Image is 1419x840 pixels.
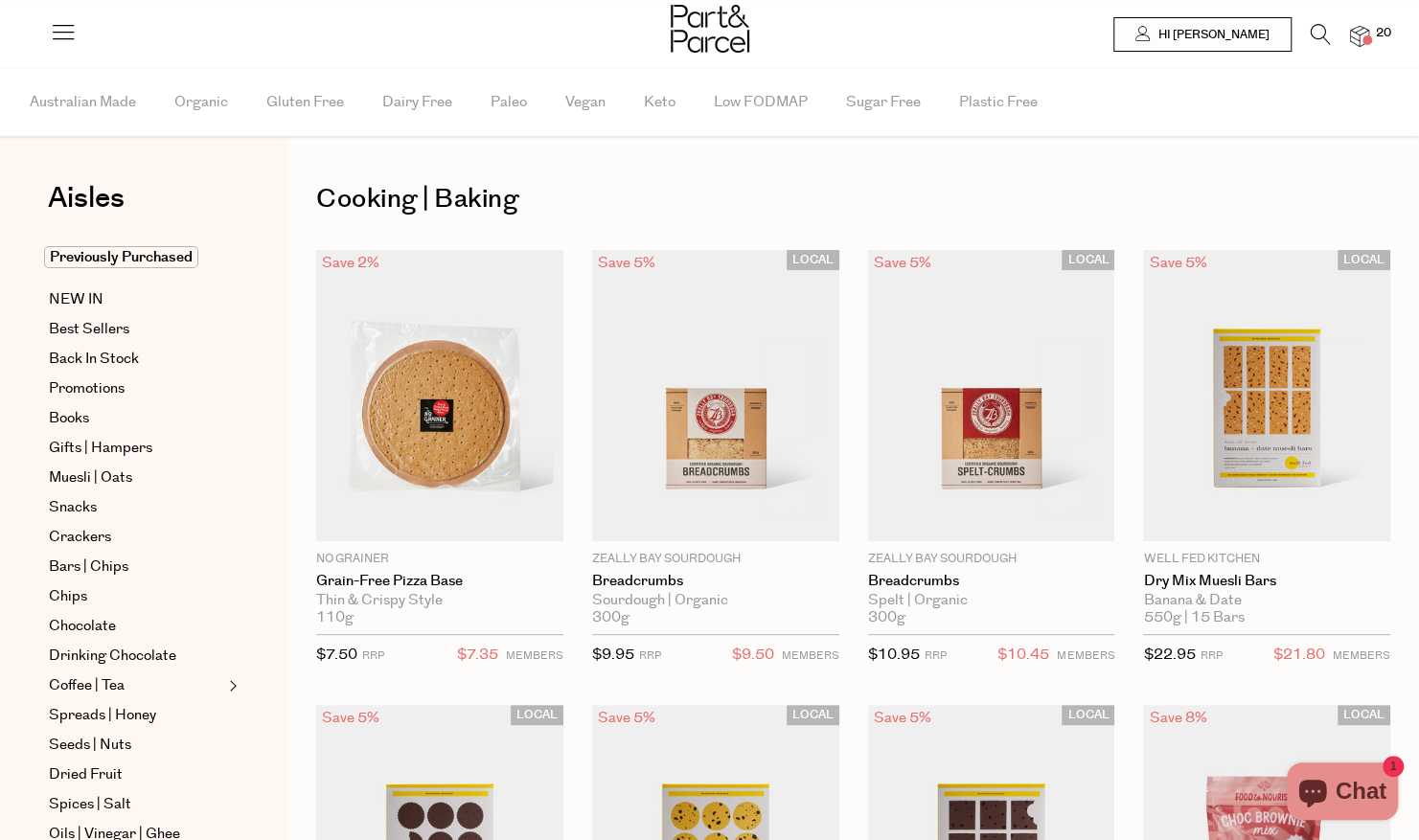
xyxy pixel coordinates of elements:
span: $9.50 [732,643,774,668]
span: $21.80 [1273,643,1325,668]
span: Bars | Chips [49,556,128,579]
a: Seeds | Nuts [49,734,223,757]
span: Seeds | Nuts [49,734,131,757]
small: MEMBERS [782,648,839,663]
small: RRP [639,648,661,663]
a: Crackers [49,526,223,549]
a: Snacks [49,496,223,519]
a: Spreads | Honey [49,704,223,727]
div: Save 5% [592,250,661,276]
div: Thin & Crispy Style [316,592,563,609]
span: Gluten Free [266,69,344,136]
span: LOCAL [787,705,839,725]
a: Aisles [48,184,125,232]
span: Drinking Chocolate [49,645,176,668]
span: 550g | 15 Bars [1143,609,1244,626]
a: Promotions [49,377,223,400]
span: 300g [592,609,629,626]
span: Hi [PERSON_NAME] [1154,27,1270,43]
a: Spices | Salt [49,793,223,816]
a: Drinking Chocolate [49,645,223,668]
div: Save 5% [1143,250,1212,276]
span: LOCAL [511,705,563,725]
p: Zeally Bay Sourdough [592,551,839,568]
div: Spelt | Organic [868,592,1115,609]
span: Keto [644,69,675,136]
span: Crackers [49,526,111,549]
span: 110g [316,609,354,626]
p: Zeally Bay Sourdough [868,551,1115,568]
a: Books [49,407,223,430]
span: Promotions [49,377,125,400]
div: Save 5% [868,705,937,731]
a: Breadcrumbs [592,573,839,590]
span: Dairy Free [382,69,452,136]
span: Snacks [49,496,97,519]
span: 20 [1371,25,1396,42]
span: Muesli | Oats [49,466,132,489]
a: Chocolate [49,615,223,638]
div: Sourdough | Organic [592,592,839,609]
div: Save 2% [316,250,385,276]
span: Sugar Free [846,69,921,136]
span: LOCAL [1338,250,1390,270]
div: Save 5% [316,705,385,731]
span: $7.35 [457,643,498,668]
span: Books [49,407,89,430]
span: Gifts | Hampers [49,437,152,460]
small: RRP [925,648,947,663]
span: $10.45 [997,643,1049,668]
span: Vegan [565,69,606,136]
a: Gifts | Hampers [49,437,223,460]
h1: Cooking | Baking [316,177,1390,221]
a: Bars | Chips [49,556,223,579]
small: RRP [362,648,384,663]
a: Dried Fruit [49,763,223,786]
span: Chips [49,585,87,608]
small: MEMBERS [1333,648,1390,663]
a: Grain-Free Pizza Base [316,573,563,590]
a: Best Sellers [49,318,223,341]
span: Low FODMAP [714,69,808,136]
a: Back In Stock [49,348,223,371]
a: Hi [PERSON_NAME] [1113,17,1292,52]
button: Expand/Collapse Coffee | Tea [224,674,238,697]
img: Part&Parcel [671,5,749,53]
div: Save 5% [868,250,937,276]
span: Best Sellers [49,318,129,341]
inbox-online-store-chat: Shopify online store chat [1281,762,1404,825]
small: MEMBERS [506,648,563,663]
a: 20 [1350,26,1369,46]
p: Well Fed Kitchen [1143,551,1390,568]
span: LOCAL [1338,705,1390,725]
span: $10.95 [868,645,920,665]
a: Chips [49,585,223,608]
img: Grain-Free Pizza Base [316,250,563,541]
small: RRP [1200,648,1222,663]
span: Australian Made [30,69,136,136]
a: Muesli | Oats [49,466,223,489]
a: NEW IN [49,288,223,311]
a: Coffee | Tea [49,674,223,697]
small: MEMBERS [1057,648,1114,663]
a: Breadcrumbs [868,573,1115,590]
span: Paleo [491,69,527,136]
img: Dry Mix Muesli Bars [1143,250,1390,541]
span: Coffee | Tea [49,674,125,697]
span: LOCAL [1062,705,1114,725]
span: Aisles [48,177,125,219]
span: Plastic Free [959,69,1038,136]
span: Back In Stock [49,348,139,371]
div: Save 8% [1143,705,1212,731]
span: Organic [174,69,228,136]
span: Dried Fruit [49,763,123,786]
span: LOCAL [787,250,839,270]
div: Banana & Date [1143,592,1390,609]
span: NEW IN [49,288,103,311]
span: $9.95 [592,645,634,665]
span: Spices | Salt [49,793,131,816]
img: Breadcrumbs [868,250,1115,541]
p: No Grainer [316,551,563,568]
span: LOCAL [1062,250,1114,270]
span: Spreads | Honey [49,704,156,727]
